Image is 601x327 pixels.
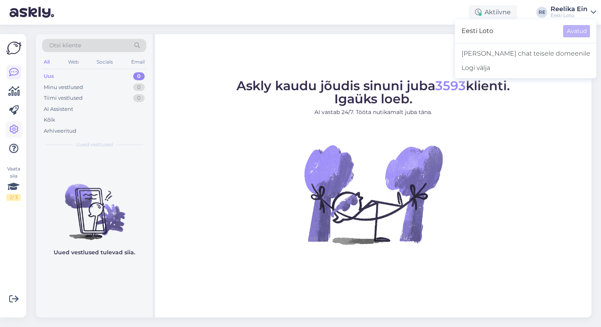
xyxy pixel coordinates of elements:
[133,94,145,102] div: 0
[455,61,597,75] div: Logi välja
[44,127,76,135] div: Arhiveeritud
[133,83,145,91] div: 0
[536,7,547,18] div: RE
[551,12,587,19] div: Eesti Loto
[237,78,510,106] span: Askly kaudu jõudis sinuni juba klienti. Igaüks loeb.
[6,41,21,56] img: Askly Logo
[44,116,55,124] div: Kõik
[66,57,80,67] div: Web
[44,94,83,102] div: Tiimi vestlused
[435,78,466,93] span: 3593
[6,194,21,201] div: 2 / 3
[44,72,54,80] div: Uus
[461,25,557,37] span: Eesti Loto
[6,165,21,201] div: Vaata siia
[76,141,113,148] span: Uued vestlused
[95,57,114,67] div: Socials
[455,46,597,61] a: [PERSON_NAME] chat teisele domeenile
[49,41,81,50] span: Otsi kliente
[237,108,510,116] p: AI vastab 24/7. Tööta nutikamalt juba täna.
[551,6,587,12] div: Reelika Ein
[302,123,445,266] img: No Chat active
[130,57,146,67] div: Email
[133,72,145,80] div: 0
[54,248,135,257] p: Uued vestlused tulevad siia.
[44,83,83,91] div: Minu vestlused
[44,105,73,113] div: AI Assistent
[469,5,517,19] div: Aktiivne
[36,170,153,241] img: No chats
[551,6,596,19] a: Reelika EinEesti Loto
[563,25,590,37] button: Avatud
[42,57,51,67] div: All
